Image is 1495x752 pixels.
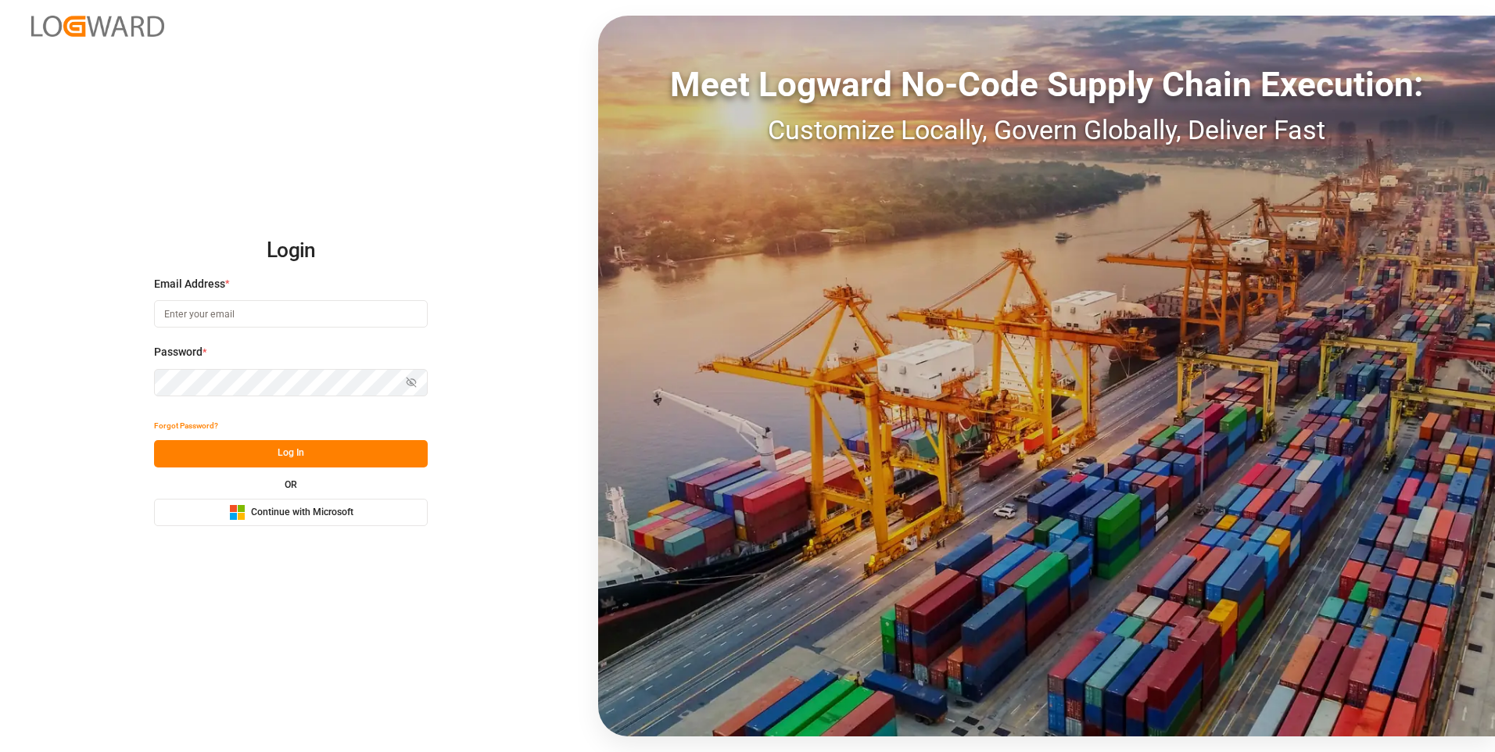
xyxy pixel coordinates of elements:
[285,480,297,489] small: OR
[154,300,428,328] input: Enter your email
[598,110,1495,150] div: Customize Locally, Govern Globally, Deliver Fast
[154,499,428,526] button: Continue with Microsoft
[154,344,203,360] span: Password
[251,506,353,520] span: Continue with Microsoft
[154,226,428,276] h2: Login
[154,276,225,292] span: Email Address
[31,16,164,37] img: Logward_new_orange.png
[154,440,428,467] button: Log In
[154,413,218,440] button: Forgot Password?
[598,59,1495,110] div: Meet Logward No-Code Supply Chain Execution:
